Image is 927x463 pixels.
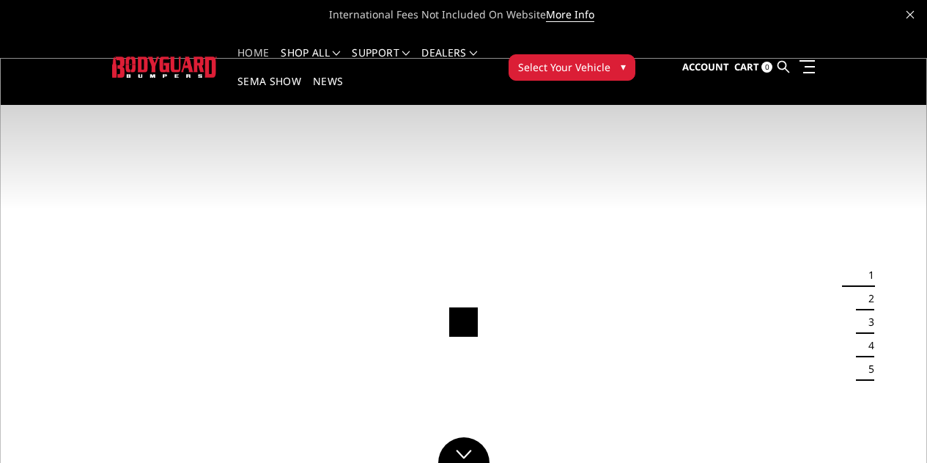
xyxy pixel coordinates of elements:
a: shop all [281,48,340,76]
img: BODYGUARD BUMPERS [112,56,217,77]
a: Support [352,48,410,76]
span: Account [682,60,729,73]
iframe: Chat Widget [854,393,927,463]
a: More Info [546,7,594,22]
button: 1 of 5 [860,263,874,287]
button: 3 of 5 [860,310,874,334]
button: 2 of 5 [860,287,874,310]
button: Select Your Vehicle [509,54,635,81]
button: 4 of 5 [860,334,874,357]
button: 5 of 5 [860,357,874,381]
span: Select Your Vehicle [518,59,610,75]
a: SEMA Show [237,76,301,105]
span: ▾ [621,59,626,74]
a: Home [237,48,269,76]
a: News [313,76,343,105]
a: Dealers [421,48,477,76]
span: 0 [761,62,772,73]
a: Account [682,48,729,87]
a: Cart 0 [734,48,772,87]
span: Cart [734,60,759,73]
a: Click to Down [438,437,490,463]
